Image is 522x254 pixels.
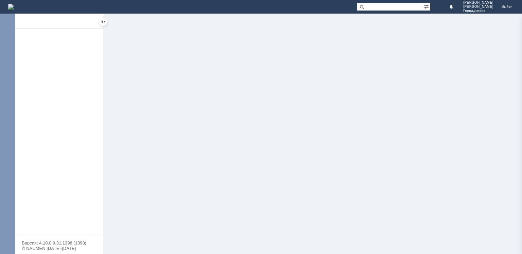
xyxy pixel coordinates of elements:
div: Версия: 4.18.0.9.31.1398 (1398) [22,241,97,245]
span: [PERSON_NAME] [463,1,493,5]
span: [PERSON_NAME] [463,5,493,9]
a: Перейти на домашнюю страницу [8,4,14,10]
span: Расширенный поиск [423,3,430,10]
div: © NAUMEN [DATE]-[DATE] [22,246,97,251]
img: logo [8,4,14,10]
div: Скрыть меню [99,18,107,26]
span: Геннадьевна [463,9,493,13]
